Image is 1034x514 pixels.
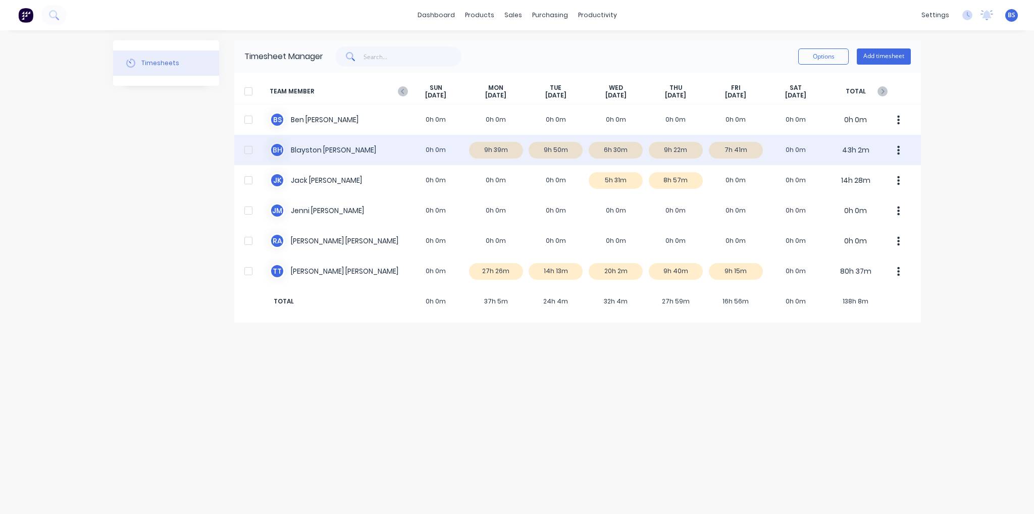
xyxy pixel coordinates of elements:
[669,84,682,92] span: THU
[18,8,33,23] img: Factory
[430,84,442,92] span: SUN
[725,91,746,99] span: [DATE]
[825,297,886,306] span: 138h 8m
[646,297,706,306] span: 27h 59m
[766,297,826,306] span: 0h 0m
[798,48,849,65] button: Options
[244,50,323,63] div: Timesheet Manager
[1008,11,1015,20] span: BS
[586,297,646,306] span: 32h 4m
[916,8,954,23] div: settings
[731,84,741,92] span: FRI
[857,48,911,65] button: Add timesheet
[609,84,623,92] span: WED
[573,8,622,23] div: productivity
[364,46,462,67] input: Search...
[113,50,219,76] button: Timesheets
[425,91,446,99] span: [DATE]
[545,91,566,99] span: [DATE]
[825,84,886,99] span: TOTAL
[527,8,573,23] div: purchasing
[605,91,627,99] span: [DATE]
[270,297,406,306] span: TOTAL
[706,297,766,306] span: 16h 56m
[141,59,179,68] div: Timesheets
[460,8,499,23] div: products
[485,91,506,99] span: [DATE]
[790,84,802,92] span: SAT
[488,84,503,92] span: MON
[412,8,460,23] a: dashboard
[665,91,686,99] span: [DATE]
[550,84,561,92] span: TUE
[526,297,586,306] span: 24h 4m
[785,91,806,99] span: [DATE]
[499,8,527,23] div: sales
[466,297,526,306] span: 37h 5m
[406,297,466,306] span: 0h 0m
[270,84,406,99] span: TEAM MEMBER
